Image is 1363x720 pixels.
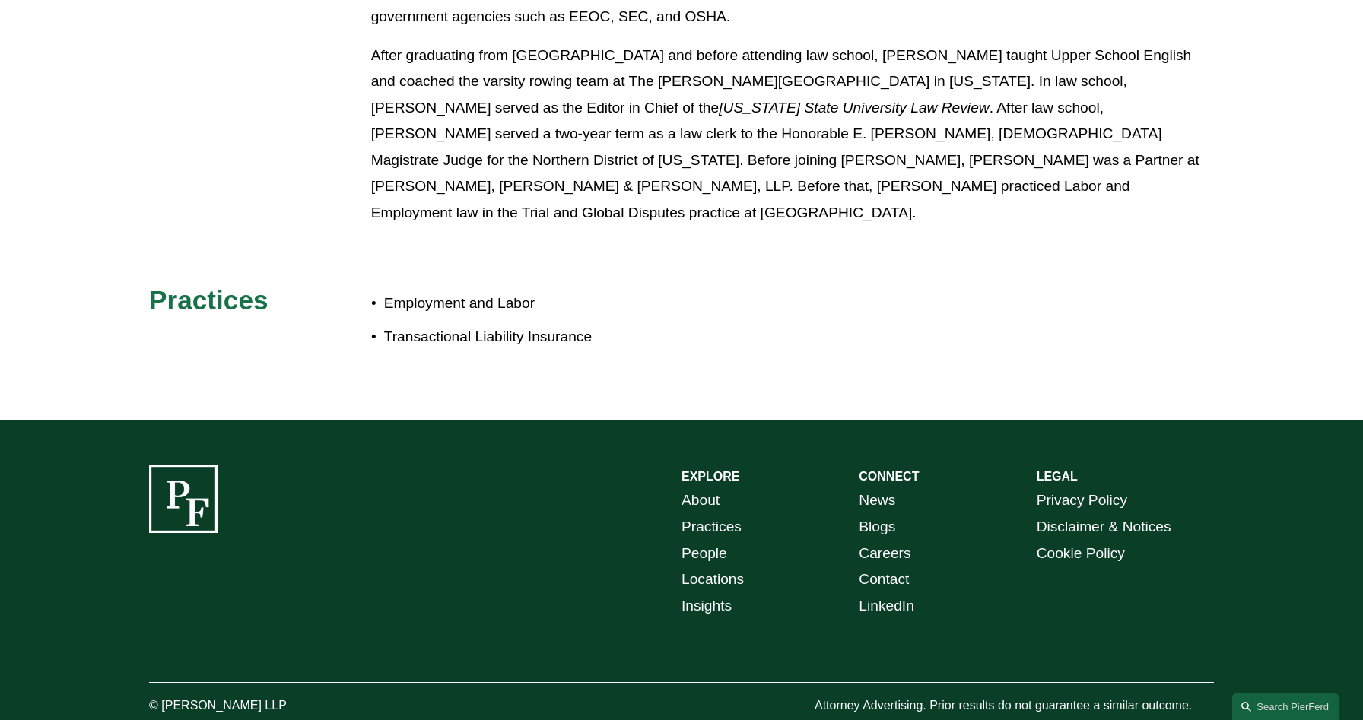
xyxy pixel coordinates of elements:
p: Transactional Liability Insurance [384,324,681,350]
a: Insights [681,593,732,620]
a: Careers [859,541,910,567]
a: People [681,541,727,567]
span: Practices [149,285,268,315]
a: Blogs [859,514,895,541]
a: Cookie Policy [1037,541,1125,567]
a: News [859,487,895,514]
a: Search this site [1232,693,1339,720]
strong: LEGAL [1037,470,1078,483]
a: About [681,487,720,514]
p: After graduating from [GEOGRAPHIC_DATA] and before attending law school, [PERSON_NAME] taught Upp... [371,43,1214,227]
em: [US_STATE] State University Law Review [719,100,989,116]
p: © [PERSON_NAME] LLP [149,695,371,717]
p: Employment and Labor [384,290,681,317]
a: Locations [681,566,744,593]
a: LinkedIn [859,593,914,620]
a: Privacy Policy [1037,487,1127,514]
strong: EXPLORE [681,470,739,483]
p: Attorney Advertising. Prior results do not guarantee a similar outcome. [815,695,1214,717]
strong: CONNECT [859,470,919,483]
a: Disclaimer & Notices [1037,514,1171,541]
a: Practices [681,514,742,541]
a: Contact [859,566,909,593]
